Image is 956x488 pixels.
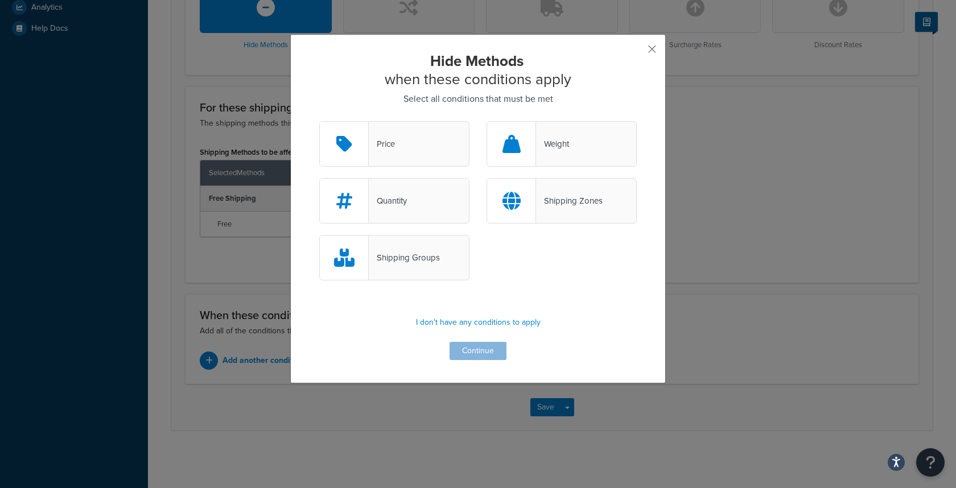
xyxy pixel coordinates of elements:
[369,193,407,209] div: Quantity
[430,50,524,72] strong: Hide Methods
[319,91,637,107] p: Select all conditions that must be met
[319,315,637,330] p: I don't have any conditions to apply
[319,52,637,88] h2: when these conditions apply
[369,250,440,266] div: Shipping Groups
[536,193,603,209] div: Shipping Zones
[369,136,395,152] div: Price
[536,136,569,152] div: Weight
